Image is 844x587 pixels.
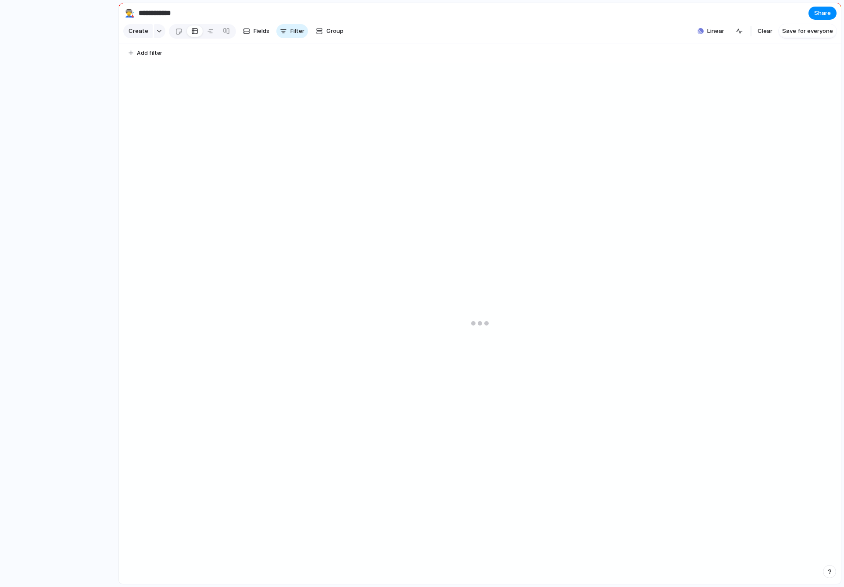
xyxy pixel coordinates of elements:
span: Filter [290,27,304,36]
span: Add filter [137,49,162,57]
span: Linear [707,27,724,36]
span: Group [326,27,343,36]
span: Fields [254,27,269,36]
button: Clear [754,24,776,38]
span: Save for everyone [782,27,833,36]
span: Clear [758,27,772,36]
button: Filter [276,24,308,38]
button: Group [311,24,348,38]
button: Add filter [123,47,168,59]
button: Share [808,7,837,20]
span: Share [814,9,831,18]
button: Create [123,24,153,38]
button: Linear [694,25,728,38]
button: Save for everyone [779,24,837,38]
div: 👨‍🏭 [125,7,135,19]
span: Create [129,27,148,36]
button: 👨‍🏭 [123,6,137,20]
button: Fields [240,24,273,38]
